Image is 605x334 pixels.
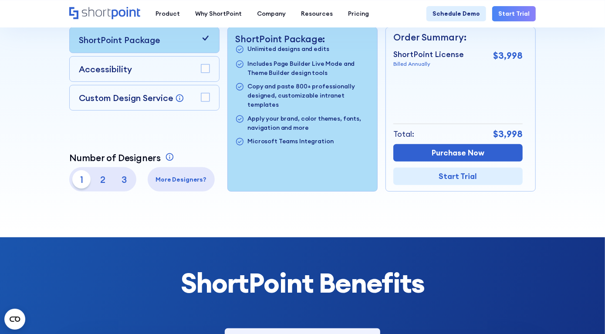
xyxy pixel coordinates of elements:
[187,6,249,21] a: Why ShortPoint
[148,6,187,21] a: Product
[4,309,25,330] button: Open CMP widget
[115,170,133,189] p: 3
[69,268,536,298] h2: ShortPoint Benefits
[247,114,369,132] p: Apply your brand, color themes, fonts, navigation and more
[247,82,369,109] p: Copy and paste 800+ professionally designed, customizable intranet templates
[393,49,464,60] p: ShortPoint License
[94,170,112,189] p: 2
[79,92,173,103] p: Custom Design Service
[493,49,523,63] p: $3,998
[79,63,132,75] p: Accessibility
[247,44,329,54] p: Unlimited designs and edits
[69,7,140,20] a: Home
[393,30,523,44] p: Order Summary:
[393,144,523,162] a: Purchase Now
[69,152,176,163] a: Number of Designers
[393,60,464,68] p: Billed Annually
[155,9,180,18] div: Product
[301,9,333,18] div: Resources
[492,6,536,21] a: Start Trial
[151,175,212,184] p: More Designers?
[69,152,161,163] p: Number of Designers
[72,170,91,189] p: 1
[247,59,369,78] p: Includes Page Builder Live Mode and Theme Builder design tools
[426,6,486,21] a: Schedule Demo
[393,168,523,185] a: Start Trial
[340,6,376,21] a: Pricing
[393,128,414,140] p: Total:
[293,6,340,21] a: Resources
[249,6,293,21] a: Company
[493,127,523,141] p: $3,998
[247,137,333,147] p: Microsoft Teams Integration
[257,9,286,18] div: Company
[448,233,605,334] iframe: Chat Widget
[195,9,242,18] div: Why ShortPoint
[235,34,369,44] p: ShortPoint Package:
[79,34,160,46] p: ShortPoint Package
[348,9,369,18] div: Pricing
